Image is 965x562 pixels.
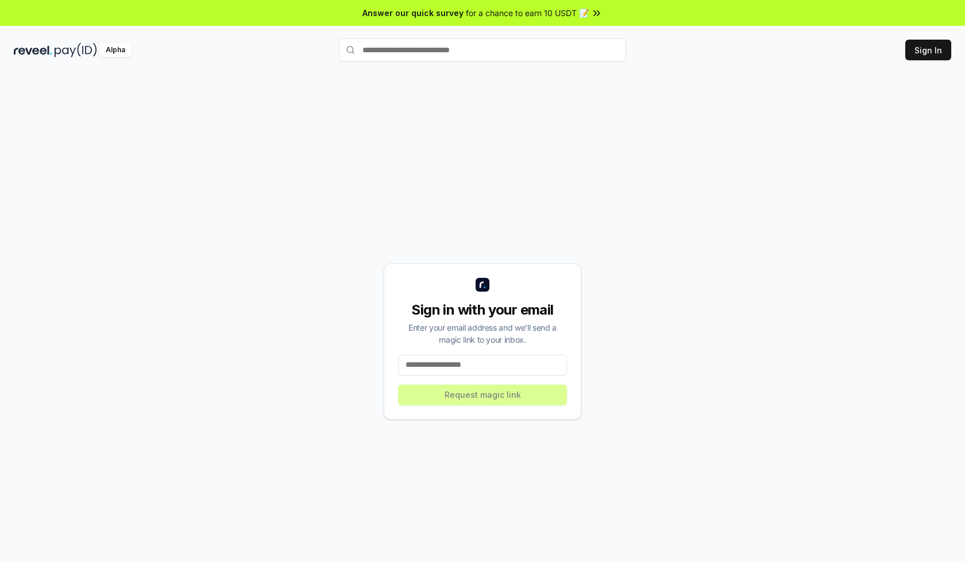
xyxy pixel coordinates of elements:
[398,321,567,346] div: Enter your email address and we’ll send a magic link to your inbox.
[99,43,132,57] div: Alpha
[362,7,464,19] span: Answer our quick survey
[466,7,589,19] span: for a chance to earn 10 USDT 📝
[398,301,567,319] div: Sign in with your email
[476,278,489,292] img: logo_small
[55,43,97,57] img: pay_id
[905,40,951,60] button: Sign In
[14,43,52,57] img: reveel_dark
